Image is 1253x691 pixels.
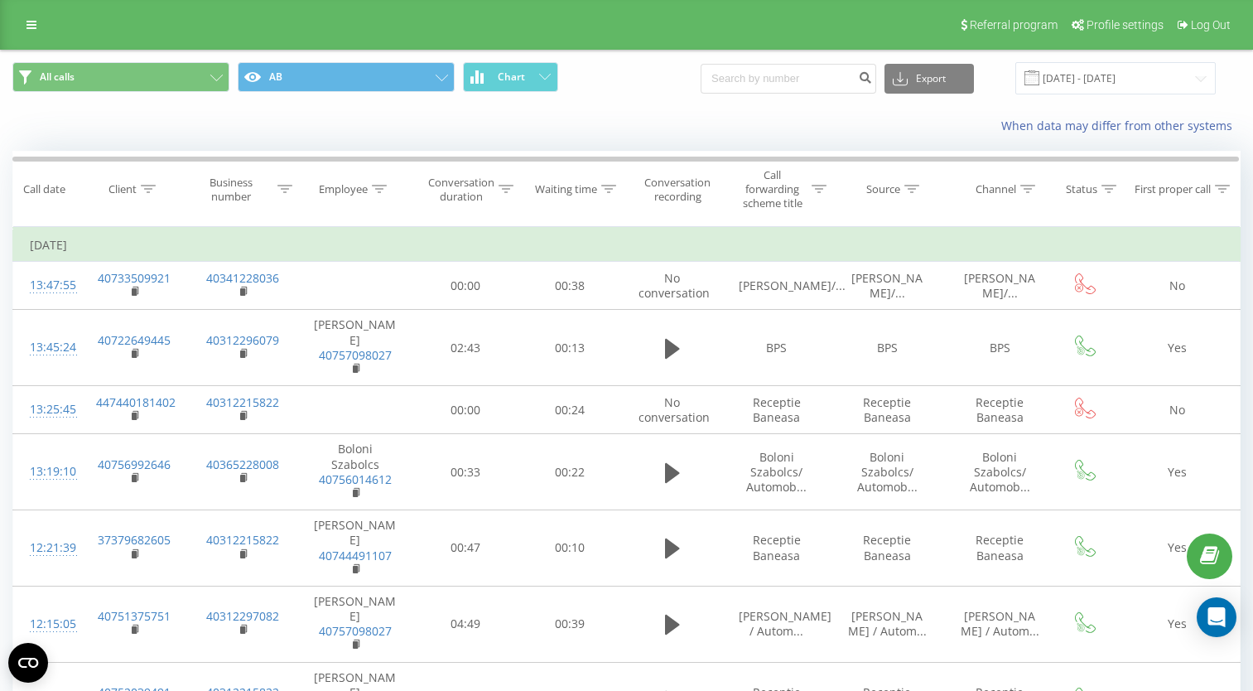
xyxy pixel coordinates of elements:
[206,457,279,472] a: 40365228008
[413,434,518,510] td: 00:33
[428,176,494,204] div: Conversation duration
[98,270,171,286] a: 40733509921
[413,386,518,434] td: 00:00
[1135,182,1211,196] div: First proper call
[722,510,831,587] td: Receptie Baneasa
[206,394,279,410] a: 40312215822
[1115,434,1240,510] td: Yes
[637,176,718,204] div: Conversation recording
[851,270,923,301] span: [PERSON_NAME]/...
[296,586,413,662] td: [PERSON_NAME]
[943,310,1056,386] td: BPS
[206,608,279,624] a: 40312297082
[746,449,807,495] span: Boloni Szabolcs/ Automob...
[30,394,63,426] div: 13:25:45
[13,229,1241,262] td: [DATE]
[961,608,1039,639] span: [PERSON_NAME] / Autom...
[1115,310,1240,386] td: Yes
[976,182,1016,196] div: Channel
[296,310,413,386] td: [PERSON_NAME]
[413,586,518,662] td: 04:49
[206,332,279,348] a: 40312296079
[98,532,171,548] a: 37379682605
[1115,586,1240,662] td: Yes
[535,182,597,196] div: Waiting time
[943,510,1056,587] td: Receptie Baneasa
[108,182,137,196] div: Client
[98,608,171,624] a: 40751375751
[1115,510,1240,587] td: Yes
[188,176,273,204] div: Business number
[518,262,622,310] td: 00:38
[319,623,392,639] a: 40757098027
[831,386,943,434] td: Receptie Baneasa
[206,270,279,286] a: 40341228036
[857,449,918,495] span: Boloni Szabolcs/ Automob...
[722,310,831,386] td: BPS
[96,394,176,410] a: 447440181402
[296,510,413,587] td: [PERSON_NAME]
[848,608,927,639] span: [PERSON_NAME] / Autom...
[319,471,392,487] a: 40756014612
[1191,18,1231,31] span: Log Out
[498,71,525,83] span: Chart
[1197,597,1236,637] div: Open Intercom Messenger
[8,643,48,683] button: Open CMP widget
[943,386,1056,434] td: Receptie Baneasa
[30,331,63,364] div: 13:45:24
[30,608,63,640] div: 12:15:05
[701,64,876,94] input: Search by number
[831,510,943,587] td: Receptie Baneasa
[238,62,455,92] button: AB
[413,310,518,386] td: 02:43
[319,548,392,563] a: 40744491107
[1087,18,1164,31] span: Profile settings
[98,457,171,472] a: 40756992646
[1115,386,1240,434] td: No
[831,310,943,386] td: BPS
[518,434,622,510] td: 00:22
[40,70,75,84] span: All calls
[30,269,63,302] div: 13:47:55
[30,532,63,564] div: 12:21:39
[413,510,518,587] td: 00:47
[518,510,622,587] td: 00:10
[1115,262,1240,310] td: No
[639,394,710,425] span: No conversation
[30,456,63,488] div: 13:19:10
[970,18,1058,31] span: Referral program
[722,386,831,434] td: Receptie Baneasa
[206,532,279,548] a: 40312215822
[884,64,974,94] button: Export
[866,182,900,196] div: Source
[970,449,1030,495] span: Boloni Szabolcs/ Automob...
[737,168,807,210] div: Call forwarding scheme title
[98,332,171,348] a: 40722649445
[1066,182,1097,196] div: Status
[296,434,413,510] td: Boloni Szabolcs
[12,62,229,92] button: All calls
[463,62,558,92] button: Chart
[319,347,392,363] a: 40757098027
[23,182,65,196] div: Call date
[1001,118,1241,133] a: When data may differ from other systems
[413,262,518,310] td: 00:00
[319,182,368,196] div: Employee
[518,386,622,434] td: 00:24
[518,586,622,662] td: 00:39
[964,270,1035,301] span: [PERSON_NAME]/...
[639,270,710,301] span: No conversation
[518,310,622,386] td: 00:13
[739,278,846,293] span: [PERSON_NAME]/...
[739,608,831,639] span: [PERSON_NAME] / Autom...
